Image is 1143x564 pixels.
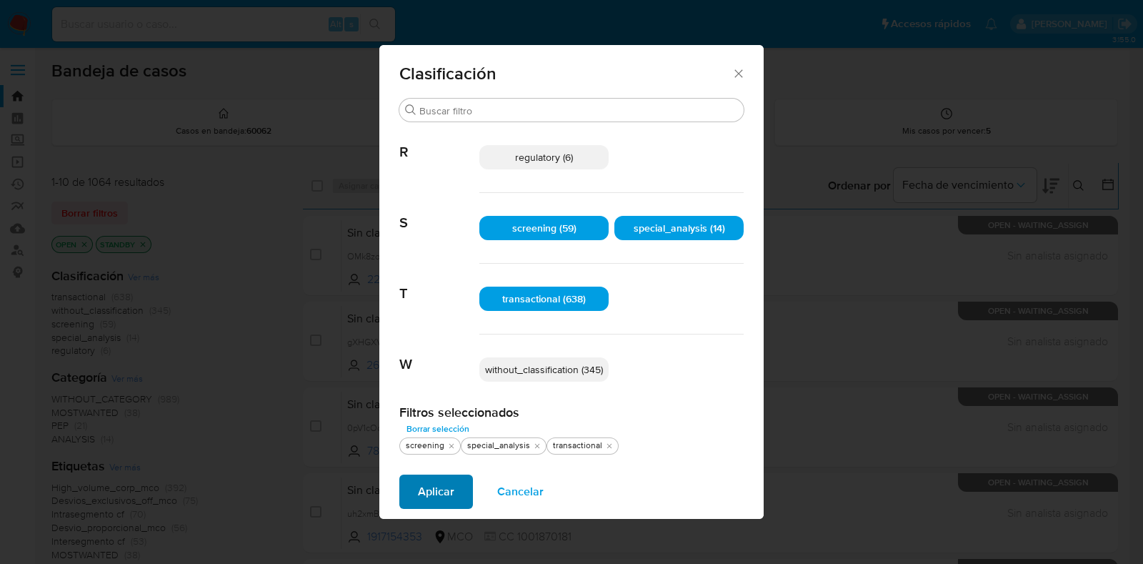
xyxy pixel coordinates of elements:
div: screening [403,440,447,452]
button: quitar special_analysis [531,440,543,452]
button: quitar screening [446,440,457,452]
span: T [399,264,479,302]
span: without_classification (345) [485,362,603,377]
button: Cancelar [479,475,562,509]
span: transactional (638) [502,292,586,306]
span: Aplicar [418,476,454,508]
div: screening (59) [479,216,609,240]
div: without_classification (345) [479,357,609,382]
span: screening (59) [512,221,577,235]
button: Cerrar [732,66,744,79]
input: Buscar filtro [419,104,738,117]
div: transactional (638) [479,287,609,311]
span: R [399,122,479,161]
button: quitar transactional [604,440,615,452]
div: transactional [550,440,605,452]
span: regulatory (6) [515,150,573,164]
span: Clasificación [399,65,732,82]
div: regulatory (6) [479,145,609,169]
button: Buscar [405,104,416,116]
div: special_analysis [464,440,533,452]
button: Aplicar [399,475,473,509]
span: special_analysis (14) [634,221,725,235]
span: W [399,335,479,373]
span: Cancelar [497,476,544,508]
span: Borrar selección [406,422,469,436]
button: Borrar selección [399,420,476,437]
h2: Filtros seleccionados [399,405,744,420]
span: S [399,193,479,232]
div: special_analysis (14) [614,216,744,240]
